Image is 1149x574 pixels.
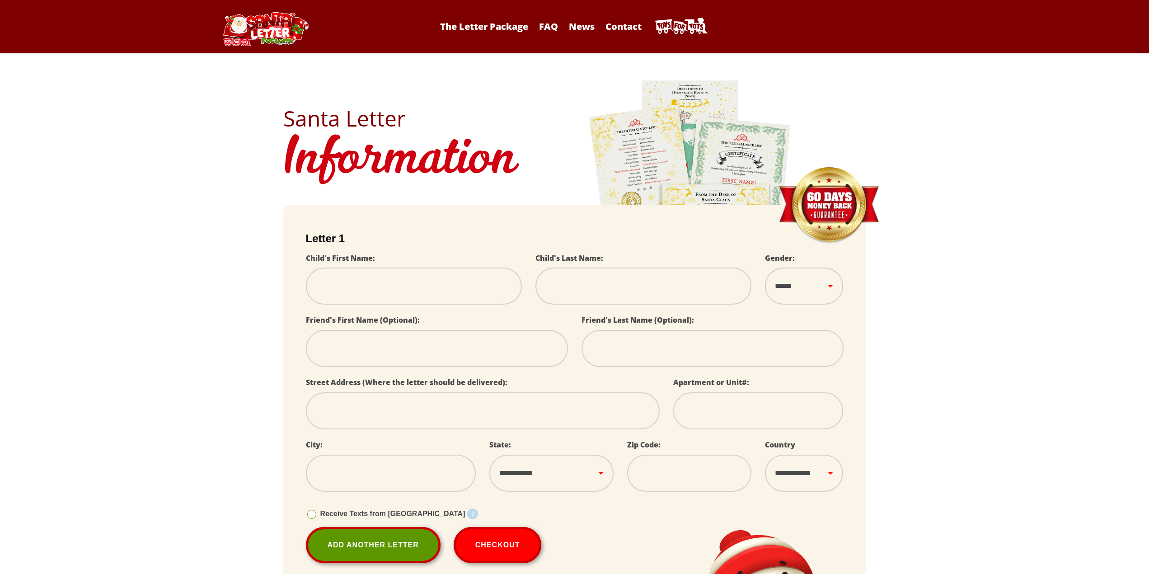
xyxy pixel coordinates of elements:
[489,440,511,450] label: State:
[535,253,603,263] label: Child's Last Name:
[306,253,375,263] label: Child's First Name:
[283,129,866,192] h1: Information
[778,167,880,244] img: Money Back Guarantee
[306,527,441,563] a: Add Another Letter
[765,253,795,263] label: Gender:
[220,12,310,46] img: Santa Letter Logo
[283,108,866,129] h2: Santa Letter
[582,315,694,325] label: Friend's Last Name (Optional):
[436,20,533,33] a: The Letter Package
[306,232,844,245] h2: Letter 1
[306,315,420,325] label: Friend's First Name (Optional):
[306,377,507,387] label: Street Address (Where the letter should be delivered):
[765,440,795,450] label: Country
[588,79,792,332] img: letters.png
[564,20,599,33] a: News
[306,440,323,450] label: City:
[627,440,661,450] label: Zip Code:
[601,20,646,33] a: Contact
[454,527,542,563] button: Checkout
[535,20,563,33] a: FAQ
[673,377,749,387] label: Apartment or Unit#:
[320,510,465,518] span: Receive Texts from [GEOGRAPHIC_DATA]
